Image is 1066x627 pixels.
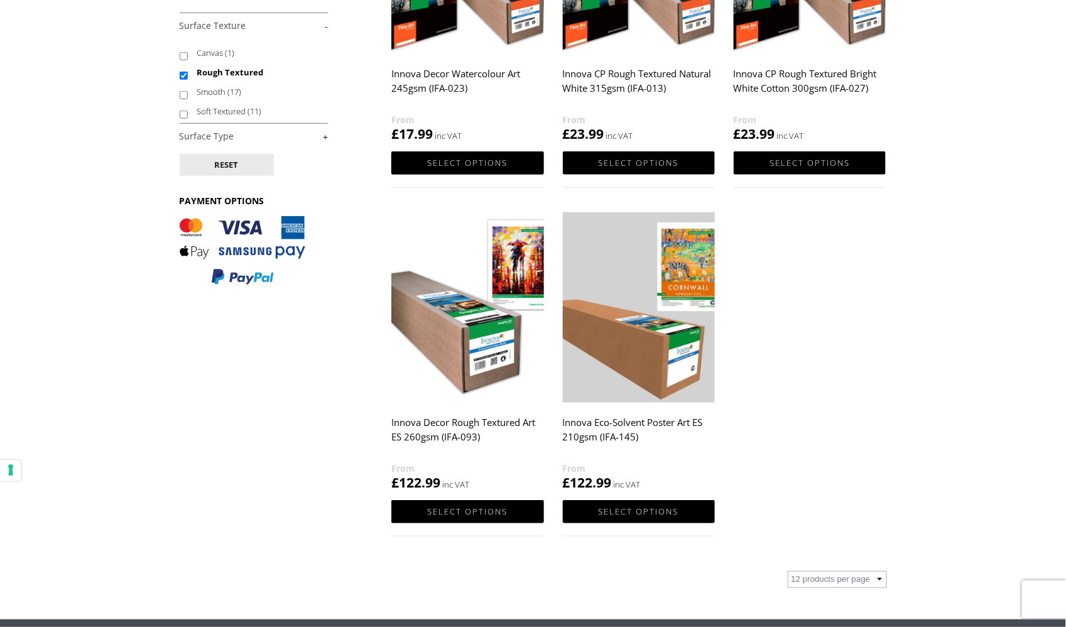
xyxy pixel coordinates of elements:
[391,125,399,143] span: £
[563,411,715,461] h2: Innova Eco-Solvent Poster Art ES 210gsm (IFA-145)
[180,13,328,38] h4: Surface Texture
[563,212,715,492] a: Innova Eco-Solvent Poster Art ES 210gsm (IFA-145) £122.99
[180,154,274,176] button: Reset
[563,474,612,491] bdi: 122.99
[197,102,316,121] label: Soft Textured
[197,43,316,63] label: Canvas
[391,125,433,143] bdi: 17.99
[391,500,543,523] a: Select options for “Innova Decor Rough Textured Art ES 260gsm (IFA-093)”
[180,20,328,32] a: -
[391,474,399,491] span: £
[228,86,242,97] span: (17)
[563,62,715,112] h2: Innova CP Rough Textured Natural White 315gsm (IFA-013)
[197,63,316,82] label: Rough Textured
[180,131,328,143] a: +
[563,125,570,143] span: £
[180,216,305,286] img: PAYMENT OPTIONS
[248,106,262,117] span: (11)
[391,212,543,403] img: Innova Decor Rough Textured Art ES 260gsm (IFA-093)
[180,195,328,207] h3: PAYMENT OPTIONS
[563,151,715,175] a: Select options for “Innova CP Rough Textured Natural White 315gsm (IFA-013)”
[391,474,440,491] bdi: 122.99
[563,474,570,491] span: £
[563,500,715,523] a: Select options for “Innova Eco-Solvent Poster Art ES 210gsm (IFA-145)”
[180,123,328,148] h4: Surface Type
[734,151,886,175] a: Select options for “Innova CP Rough Textured Bright White Cotton 300gsm (IFA-027)”
[391,62,543,112] h2: Innova Decor Watercolour Art 245gsm (IFA-023)
[391,411,543,461] h2: Innova Decor Rough Textured Art ES 260gsm (IFA-093)
[734,125,775,143] bdi: 23.99
[734,125,741,143] span: £
[563,212,715,403] img: Innova Eco-Solvent Poster Art ES 210gsm (IFA-145)
[226,47,235,58] span: (1)
[391,151,543,175] a: Select options for “Innova Decor Watercolour Art 245gsm (IFA-023)”
[391,212,543,492] a: Innova Decor Rough Textured Art ES 260gsm (IFA-093) £122.99
[734,62,886,112] h2: Innova CP Rough Textured Bright White Cotton 300gsm (IFA-027)
[197,82,316,102] label: Smooth
[563,125,604,143] bdi: 23.99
